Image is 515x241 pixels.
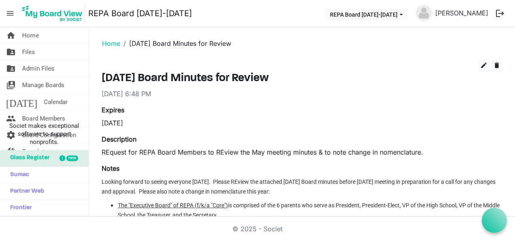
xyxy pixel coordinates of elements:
[493,62,500,69] span: delete
[102,134,136,144] label: Description
[120,39,231,48] li: [DATE] Board Minutes for Review
[4,122,85,146] span: Societ makes exceptional software to support nonprofits.
[118,202,228,209] span: The "Executive Board" of REPA (f/k/a "Core")
[102,118,296,128] div: [DATE]
[6,200,32,216] span: Frontier
[232,225,283,233] a: © 2025 - Societ
[480,62,487,69] span: edit
[22,77,64,93] span: Manage Boards
[6,77,16,93] span: switch_account
[20,3,85,24] img: My Board View Logo
[22,60,54,77] span: Admin Files
[44,94,68,110] span: Calendar
[325,9,408,20] button: REPA Board 2025-2026 dropdownbutton
[6,150,49,166] span: Glass Register
[6,60,16,77] span: folder_shared
[6,110,16,127] span: people
[118,202,500,218] span: is comprised of the 6 parents who serve as President, President-Elect, VP of the High School, VP ...
[20,3,88,24] a: My Board View Logo
[22,27,39,43] span: Home
[6,27,16,43] span: home
[491,60,502,72] button: delete
[492,5,509,22] button: logout
[6,183,44,200] span: Partner Web
[102,39,120,47] a: Home
[102,105,124,115] label: Expires
[66,155,78,161] div: new
[2,6,18,21] span: menu
[416,5,432,21] img: no-profile-picture.svg
[102,164,119,173] label: Notes
[22,110,65,127] span: Board Members
[22,44,35,60] span: Files
[102,72,502,86] h3: [DATE] Board Minutes for Review
[478,60,489,72] button: edit
[102,89,502,99] div: [DATE] 6:48 PM
[432,5,492,21] a: [PERSON_NAME]
[102,179,496,195] span: Looking forward to seeing everyone [DATE]. Please REview the attached [DATE] Board minutes before...
[102,147,502,157] p: REquest for REPA Board Members to REview the May meeting minutes & to note change in nomenclature.
[6,167,29,183] span: Sumac
[6,94,37,110] span: [DATE]
[6,44,16,60] span: folder_shared
[88,5,192,22] a: REPA Board [DATE]-[DATE]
